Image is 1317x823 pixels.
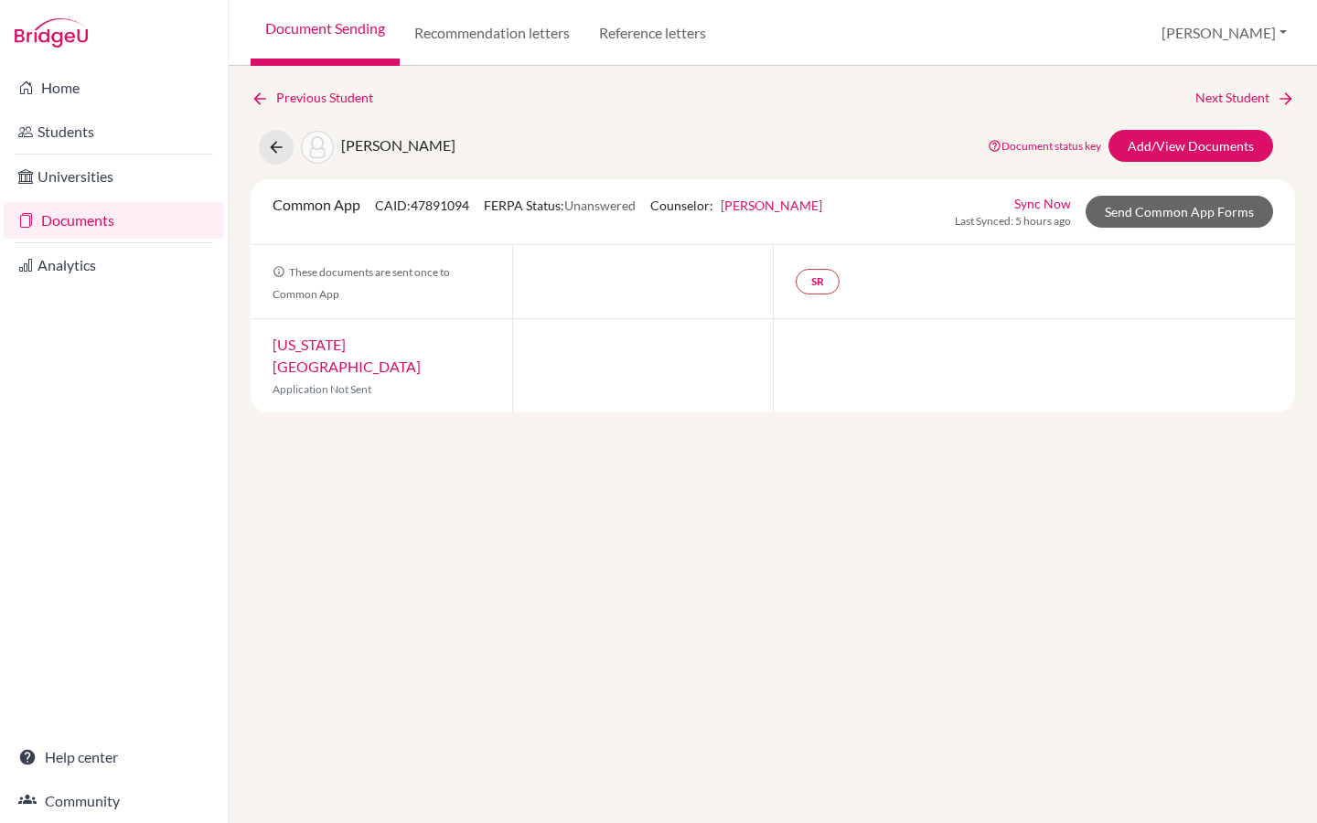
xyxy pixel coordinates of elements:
a: Add/View Documents [1108,130,1273,162]
a: Home [4,69,224,106]
a: Universities [4,158,224,195]
a: Help center [4,739,224,775]
a: Send Common App Forms [1086,196,1273,228]
span: FERPA Status: [484,198,636,213]
a: Next Student [1195,88,1295,108]
a: Previous Student [251,88,388,108]
a: Students [4,113,224,150]
a: Analytics [4,247,224,283]
a: Sync Now [1014,194,1071,213]
a: Documents [4,202,224,239]
a: Document status key [988,139,1101,153]
span: Common App [273,196,360,213]
a: [PERSON_NAME] [721,198,822,213]
span: CAID: 47891094 [375,198,469,213]
a: Community [4,783,224,819]
img: Bridge-U [15,18,88,48]
span: Application Not Sent [273,382,371,396]
a: [US_STATE][GEOGRAPHIC_DATA] [273,336,421,375]
span: Counselor: [650,198,822,213]
span: These documents are sent once to Common App [273,265,450,301]
button: [PERSON_NAME] [1153,16,1295,50]
span: [PERSON_NAME] [341,136,455,154]
a: SR [796,269,840,294]
span: Last Synced: 5 hours ago [955,213,1071,230]
span: Unanswered [564,198,636,213]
